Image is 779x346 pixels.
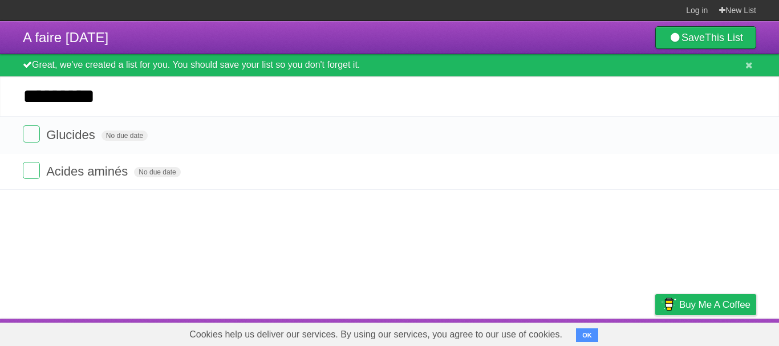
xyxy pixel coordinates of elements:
span: Acides aminés [46,164,131,178]
a: Privacy [640,321,670,343]
a: Terms [602,321,627,343]
a: Developers [541,321,587,343]
span: No due date [102,131,148,141]
label: Done [23,125,40,143]
a: About [504,321,528,343]
button: OK [576,328,598,342]
a: SaveThis List [655,26,756,49]
span: A faire [DATE] [23,30,108,45]
a: Suggest a feature [684,321,756,343]
span: Buy me a coffee [679,295,750,315]
span: Glucides [46,128,98,142]
b: This List [705,32,743,43]
a: Buy me a coffee [655,294,756,315]
span: Cookies help us deliver our services. By using our services, you agree to our use of cookies. [178,323,574,346]
span: No due date [134,167,180,177]
label: Done [23,162,40,179]
img: Buy me a coffee [661,295,676,314]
